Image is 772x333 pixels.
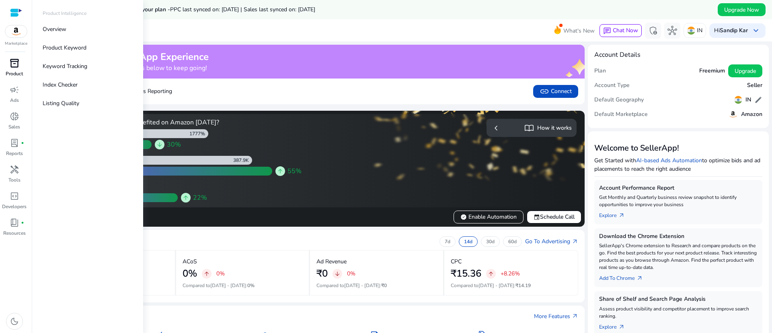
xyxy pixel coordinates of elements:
h5: Plan [594,68,606,74]
span: Enable Automation [460,213,517,221]
span: 0% [247,282,255,289]
p: ACoS [183,257,197,266]
p: Ads [10,97,19,104]
span: fiber_manual_record [21,221,24,224]
p: Product Intelligence [43,10,86,17]
p: Resources [3,230,26,237]
h5: Data syncs run less frequently on your plan - [53,6,315,13]
p: Keyword Tracking [43,62,87,70]
div: 387.9K [233,157,252,163]
img: in.svg [687,27,695,35]
p: 7d [445,238,450,245]
button: verifiedEnable Automation [454,211,524,223]
span: hub [667,26,677,35]
p: Product Keyword [43,43,86,52]
p: Developers [2,203,27,210]
h5: Account Performance Report [599,185,758,192]
p: Marketplace [5,41,27,47]
span: admin_panel_settings [648,26,658,35]
p: 14d [464,238,472,245]
h3: Welcome to SellerApp! [594,143,762,153]
p: Compared to : [316,282,437,289]
h5: IN [745,97,751,103]
span: chevron_left [491,123,501,133]
span: arrow_downward [156,141,163,148]
p: 30d [486,238,495,245]
span: keyboard_arrow_down [751,26,761,35]
p: SellerApp's Chrome extension to Research and compare products on the go. Find the best products f... [599,242,758,271]
span: arrow_upward [277,168,283,174]
span: arrow_outward [618,212,625,219]
span: arrow_downward [334,271,341,277]
span: arrow_upward [203,271,210,277]
p: Ad Revenue [316,257,347,266]
p: Get Monthly and Quarterly business review snapshot to identify opportunities to improve your busi... [599,194,758,208]
a: Explorearrow_outward [599,208,631,219]
span: fiber_manual_record [21,141,24,145]
a: Go To Advertisingarrow_outward [525,237,578,246]
span: chat [603,27,611,35]
span: Chat Now [613,27,638,34]
h5: Default Geography [594,97,644,103]
span: code_blocks [10,191,19,201]
p: Index Checker [43,81,78,89]
span: link [540,87,549,96]
span: 55% [287,166,302,176]
p: 60d [508,238,517,245]
h2: ₹0 [316,268,328,279]
p: Reports [6,150,23,157]
span: Upgrade Now [724,6,759,14]
button: Upgrade Now [718,3,766,16]
span: campaign [10,85,19,95]
h5: Seller [747,82,762,89]
span: arrow_outward [618,324,625,330]
span: arrow_outward [572,238,578,245]
p: Compared to : [451,282,572,289]
p: Hi [714,28,748,33]
span: ₹14.19 [515,282,531,289]
p: Overview [43,25,66,33]
p: 0% [347,271,355,277]
span: arrow_upward [183,194,189,201]
p: Get Started with to optimize bids and ad placements to reach the right audience [594,156,762,173]
span: What's New [563,24,595,38]
span: book_4 [10,218,19,228]
a: More Featuresarrow_outward [534,312,578,321]
span: lab_profile [10,138,19,148]
h5: Share of Shelf and Search Page Analysis [599,296,758,303]
h2: ₹15.36 [451,268,481,279]
span: [DATE] - [DATE] [210,282,246,289]
span: 22% [193,193,207,203]
span: PPC last synced on: [DATE] | Sales last synced on: [DATE] [170,6,315,13]
p: Compared to : [183,282,303,289]
h4: Account Details [594,51,641,59]
a: Add To Chrome [599,271,649,282]
b: Sandip Kar [720,27,748,34]
p: Sales [8,123,20,130]
h5: Default Marketplace [594,111,648,118]
a: Explorearrow_outward [599,320,631,331]
span: donut_small [10,112,19,121]
span: arrow_outward [572,313,578,319]
span: handyman [10,165,19,174]
p: 0% [216,271,225,277]
p: Tools [8,176,21,184]
button: admin_panel_settings [645,23,661,39]
span: event [534,214,540,220]
img: amazon.svg [5,25,27,37]
p: +8.26% [501,271,520,277]
p: Listing Quality [43,99,79,108]
span: import_contacts [524,123,534,133]
span: Upgrade [735,67,756,75]
h5: Amazon [741,111,762,118]
span: dark_mode [10,316,19,326]
span: verified [460,214,467,220]
h5: How it works [537,125,572,132]
span: [DATE] - [DATE] [478,282,514,289]
span: arrow_upward [488,271,494,277]
button: linkConnect [533,85,578,98]
span: 30% [167,140,181,149]
span: inventory_2 [10,58,19,68]
h5: Freemium [699,68,725,74]
span: [DATE] - [DATE] [344,282,380,289]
